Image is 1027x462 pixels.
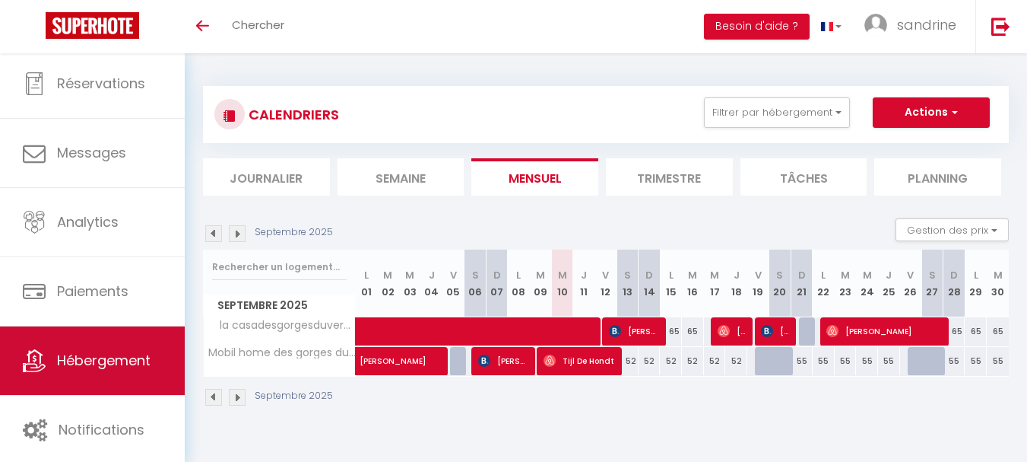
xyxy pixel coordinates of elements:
[338,158,464,196] li: Semaine
[874,158,1001,196] li: Planning
[718,317,747,346] span: [PERSON_NAME]
[450,268,457,282] abbr: V
[929,268,936,282] abbr: S
[471,158,598,196] li: Mensuel
[399,250,421,317] th: 03
[493,268,501,282] abbr: D
[704,250,726,317] th: 17
[991,17,1010,36] img: logout
[660,347,682,375] div: 52
[900,250,922,317] th: 26
[704,97,850,128] button: Filtrer par hébergement
[624,268,631,282] abbr: S
[377,250,399,317] th: 02
[755,268,762,282] abbr: V
[965,250,987,317] th: 29
[383,268,392,282] abbr: M
[203,158,330,196] li: Journalier
[907,268,914,282] abbr: V
[544,346,617,375] span: Tijl De Hondt
[57,74,145,93] span: Réservations
[710,268,719,282] abbr: M
[429,268,435,282] abbr: J
[606,158,733,196] li: Trimestre
[841,268,850,282] abbr: M
[987,250,1009,317] th: 30
[835,347,857,375] div: 55
[798,268,806,282] abbr: D
[987,347,1009,375] div: 55
[420,250,442,317] th: 04
[639,250,661,317] th: 14
[46,12,139,39] img: Super Booking
[255,225,333,240] p: Septembre 2025
[478,346,530,375] span: [PERSON_NAME]
[516,268,521,282] abbr: L
[965,347,987,375] div: 55
[856,347,878,375] div: 55
[813,347,835,375] div: 55
[617,347,639,375] div: 52
[57,351,151,370] span: Hébergement
[943,347,965,375] div: 55
[682,250,704,317] th: 16
[974,268,978,282] abbr: L
[769,250,791,317] th: 20
[232,17,284,33] span: Chercher
[704,14,810,40] button: Besoin d'aide ?
[943,250,965,317] th: 28
[245,97,339,132] h3: CALENDRIERS
[878,250,900,317] th: 25
[761,317,791,346] span: [PERSON_NAME]
[360,339,499,368] span: [PERSON_NAME]
[356,347,378,376] a: [PERSON_NAME]
[617,250,639,317] th: 13
[835,250,857,317] th: 23
[255,389,333,403] p: Septembre 2025
[57,212,119,231] span: Analytics
[59,420,144,439] span: Notifications
[581,268,587,282] abbr: J
[639,347,661,375] div: 52
[965,317,987,346] div: 65
[57,143,126,162] span: Messages
[204,295,355,317] span: Septembre 2025
[609,317,661,346] span: [PERSON_NAME]
[740,158,867,196] li: Tâches
[856,250,878,317] th: 24
[734,268,740,282] abbr: J
[886,268,892,282] abbr: J
[994,268,1003,282] abbr: M
[791,250,813,317] th: 21
[551,250,573,317] th: 10
[813,250,835,317] th: 22
[987,317,1009,346] div: 65
[442,250,464,317] th: 05
[921,250,943,317] th: 27
[57,282,128,301] span: Paiements
[558,268,567,282] abbr: M
[826,317,944,346] span: [PERSON_NAME]
[12,6,58,52] button: Ouvrir le widget de chat LiveChat
[950,268,958,282] abbr: D
[943,317,965,346] div: 65
[660,250,682,317] th: 15
[878,347,900,375] div: 55
[602,268,609,282] abbr: V
[725,250,747,317] th: 18
[364,268,369,282] abbr: L
[212,253,347,281] input: Rechercher un logement...
[356,250,378,317] th: 01
[682,347,704,375] div: 52
[688,268,697,282] abbr: M
[897,15,956,34] span: sandrine
[725,347,747,375] div: 52
[821,268,826,282] abbr: L
[595,250,617,317] th: 12
[464,250,487,317] th: 06
[206,317,358,334] span: la casadesgorgesduverdon
[873,97,990,128] button: Actions
[486,250,508,317] th: 07
[704,347,726,375] div: 52
[791,347,813,375] div: 55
